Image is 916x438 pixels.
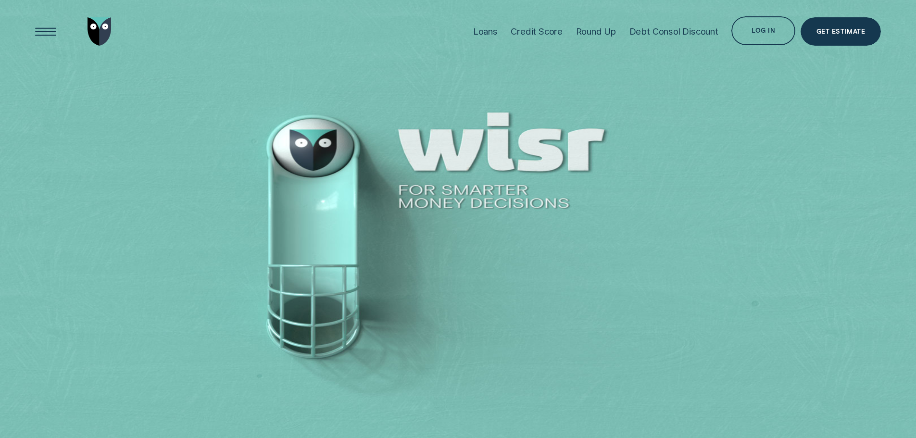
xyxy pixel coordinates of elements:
[731,16,795,45] button: Log in
[88,17,112,46] img: Wisr
[801,17,881,46] a: Get Estimate
[629,26,718,37] div: Debt Consol Discount
[511,26,563,37] div: Credit Score
[31,17,60,46] button: Open Menu
[576,26,616,37] div: Round Up
[473,26,498,37] div: Loans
